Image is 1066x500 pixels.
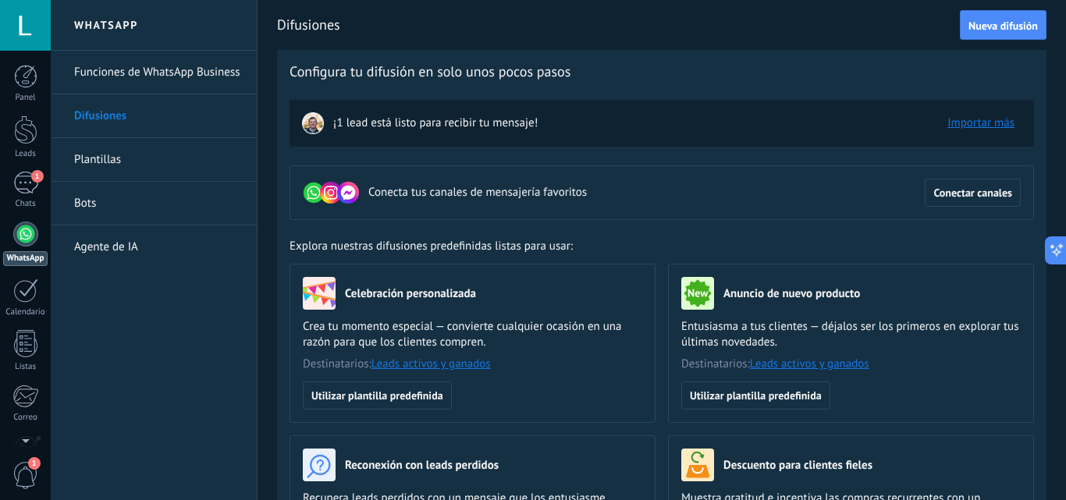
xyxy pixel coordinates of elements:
h3: Celebración personalizada [345,286,476,301]
div: Correo [3,413,48,423]
li: Funciones de WhatsApp Business [51,51,257,94]
a: Difusiones [74,94,241,138]
div: Panel [3,93,48,103]
li: Agente de IA [51,225,257,268]
h3: Anuncio de nuevo producto [723,286,860,301]
span: Utilizar plantilla predefinida [690,390,822,401]
span: 1 [31,170,44,183]
span: Utilizar plantilla predefinida [311,390,443,401]
div: Listas [3,362,48,372]
li: Difusiones [51,94,257,138]
span: Crea tu momento especial — convierte cualquier ocasión en una razón para que los clientes compren. [303,319,642,350]
a: Funciones de WhatsApp Business [74,51,241,94]
button: Utilizar plantilla predefinida [303,381,452,410]
a: Leads activos y ganados [371,356,491,371]
span: Destinatarios: [681,356,1021,372]
a: Plantillas [74,138,241,182]
button: Conectar canales [925,179,1021,207]
h2: Difusiones [277,9,960,41]
button: Nueva difusión [960,10,1046,40]
button: Importar más [940,112,1022,135]
span: Conecta tus canales de mensajería favoritos [368,185,587,200]
div: Calendario [3,307,48,317]
span: Conectar canales [933,187,1012,198]
a: Leads activos y ganados [750,356,869,371]
span: Entusiasma a tus clientes — déjalos ser los primeros en explorar tus últimas novedades. [681,319,1021,350]
span: Explora nuestras difusiones predefinidas listas para usar: [290,239,573,254]
span: ¡1 lead está listo para recibir tu mensaje! [333,115,538,131]
a: Bots [74,182,241,225]
div: Chats [3,199,48,209]
button: Utilizar plantilla predefinida [681,381,830,410]
h3: Reconexión con leads perdidos [345,458,499,473]
li: Plantillas [51,138,257,182]
span: Destinatarios: [303,356,642,372]
span: Configura tu difusión en solo unos pocos pasos [290,62,570,81]
h3: Descuento para clientes fieles [723,458,872,473]
li: Bots [51,182,257,225]
a: Agente de IA [74,225,241,269]
img: leadIcon [302,112,324,134]
span: 1 [28,457,41,470]
span: Nueva difusión [968,20,1038,31]
div: Leads [3,149,48,159]
div: WhatsApp [3,251,48,266]
a: Importar más [947,115,1014,130]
